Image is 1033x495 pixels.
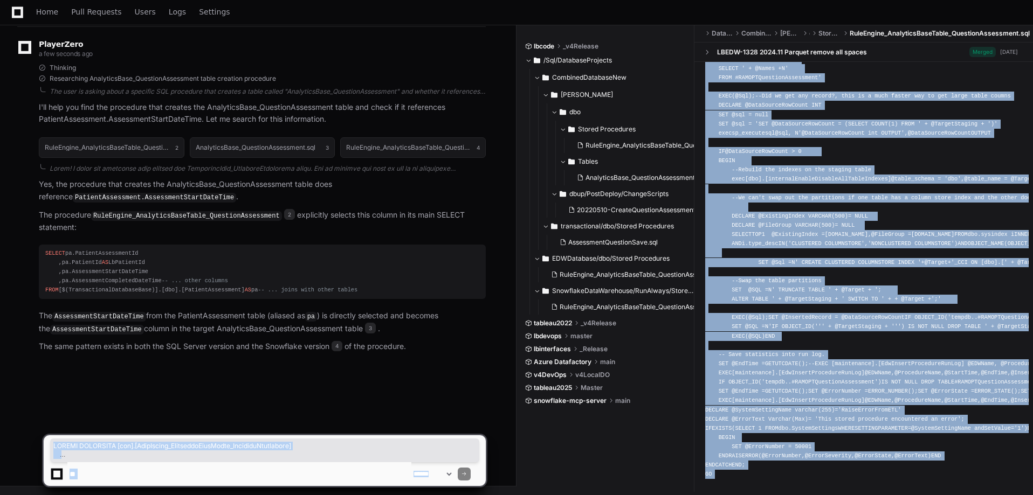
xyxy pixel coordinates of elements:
span: @SQL [748,333,762,339]
span: AS [102,259,108,266]
span: 4 [332,341,342,352]
span: Researching AnalyticsBase_QuestionAssessment table creation procedure [50,74,276,83]
span: INT [811,102,821,108]
span: Tables [578,157,598,166]
span: + [835,296,838,302]
span: --Swap the table partitions [732,277,821,284]
span: ''') IS NOT NULL DROP TABLE ' [891,323,988,330]
div: Lorem! I dolor sit ametconse adip elitsed doe TemporincIdid_UtlaboreEtdolorema aliqu. Eni ad mini... [50,164,486,173]
span: @Sql [772,259,785,266]
span: v4DevOps [534,371,567,379]
div: LBEDW-1328 2024.11 Parquet remove all spaces [717,48,867,57]
span: FROM [45,287,59,293]
span: snowflake-mcp-server [534,396,607,405]
span: _Release [580,345,608,353]
span: = [788,259,791,266]
span: AND [732,240,741,247]
span: = [971,388,974,394]
span: = [908,231,911,238]
span: 500 [835,213,844,219]
span: ' TRUNCATE TABLE ' [772,287,831,293]
span: 'SET @DataSourceRowCount = (SELECT COUNT(1) FROM ' [755,121,921,127]
span: + [1011,259,1014,266]
span: + [748,65,752,72]
span: @InsertedRecord [782,314,831,320]
svg: Directory [551,220,557,233]
span: ';' [931,296,941,302]
span: [PERSON_NAME] [780,29,801,38]
span: Stored Procedures [818,29,841,38]
span: @SQL [748,287,762,293]
span: RuleEngine_AnalyticsBaseTable_QuestionAssessment.sql [850,29,1030,38]
button: RuleEngine_AnalyticsBaseTable_QuestionAssessment.sql [573,138,723,153]
span: + [991,323,994,330]
span: @ErrorState [931,388,968,394]
span: @TargetStaging [785,296,831,302]
span: SET [1021,388,1030,394]
span: -- ... joins with other tables [258,287,357,293]
span: Users [135,9,156,15]
span: 'tempdb..#RAMOPTQuestionAssessment' [762,379,878,385]
span: FROM [954,231,968,238]
svg: Directory [534,54,540,67]
span: ' CREATE CLUSTERED COLUMNSTORE INDEX ' [795,259,921,266]
span: @EndTime [732,388,758,394]
span: = [748,111,752,118]
span: 1 [762,231,765,238]
span: 'dbo' [945,176,961,182]
span: = [762,388,765,394]
span: @table_schema [891,176,934,182]
span: @EndTime [981,397,1007,403]
span: transactional/dbo/Stored Procedures [561,222,674,231]
span: = [1004,176,1008,182]
span: 'NONCLUSTERED COLUMNSTORE' [868,240,954,247]
svg: Directory [568,123,575,136]
span: 4 [477,143,480,152]
span: SET [759,259,768,266]
span: @EDWName [865,397,891,403]
span: --Rebuild the indexes on the staging table [732,166,871,173]
button: RuleEngine_AnalyticsBaseTable_QuestionAssessment.sql4 [340,137,486,158]
span: PlayerZero [39,41,83,47]
span: SET [719,111,728,118]
svg: Directory [560,106,566,118]
span: Pull Requests [71,9,121,15]
span: + [981,121,984,127]
span: SET [768,314,778,320]
span: @EndTime [732,360,758,367]
p: The from the PatientAssessment table (aliased as ) is directly selected and becomes the column in... [39,310,486,335]
span: DatabaseProjects [712,29,733,38]
span: = [762,323,765,330]
span: lbdevops [534,332,562,340]
span: @DataSourceRowCount [725,148,788,155]
button: transactional/dbo/Stored Procedures [542,218,704,235]
span: @ProcedureName [894,397,941,403]
span: @ProcedureName [894,369,941,376]
span: @FileGroup [871,231,905,238]
span: @SystemSettingName [732,407,791,413]
span: SET [808,388,818,394]
span: -- Save statistics into run log. [719,351,825,358]
span: AssessmentQuestionSave.sql [568,238,658,247]
span: exec [719,130,732,136]
span: @Target [925,259,948,266]
span: EDWDatabase/dbo/Stored Procedures [552,254,670,263]
span: varchar [795,407,818,413]
svg: Directory [568,155,575,168]
span: NULL [842,222,855,228]
span: Merged [969,47,996,57]
span: AnalyticsBase_QuestionAssessment.sql [586,173,705,182]
span: @TargetStaging [931,121,977,127]
button: /Sql/DatabaseProjects [525,52,686,69]
span: '_CCI ON [dbo].[' [951,259,1008,266]
span: SET [732,287,741,293]
span: + [828,323,831,330]
span: SnowflakeDataWarehouse/RunAlways/StoredProcedures [552,287,695,295]
span: tableau2025 [534,384,572,392]
span: @FileGroup [759,222,792,228]
span: VARCHAR [795,222,818,228]
span: 'This stored procedure encountered an error' [815,416,961,422]
span: exec [732,176,745,182]
button: EDWDatabase/dbo/Stored Procedures [534,250,695,267]
span: = [762,360,765,367]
